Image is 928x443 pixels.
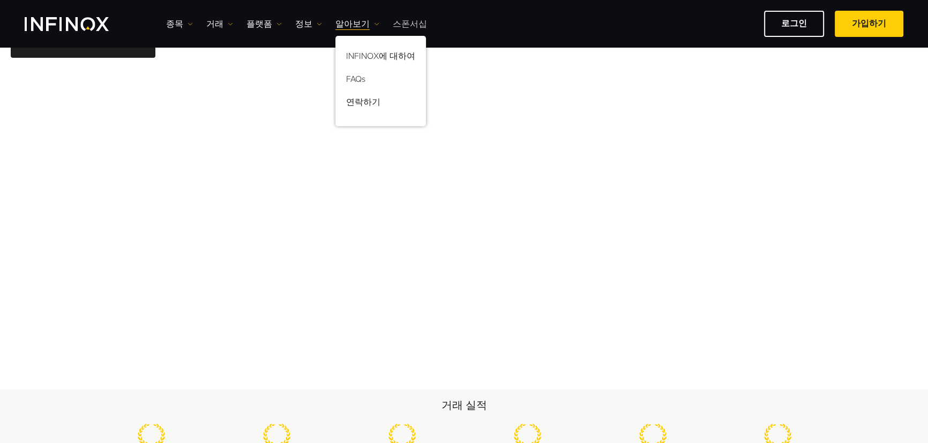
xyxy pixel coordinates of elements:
[166,18,193,30] a: 종목
[206,18,233,30] a: 거래
[764,11,824,37] a: 로그인
[393,18,427,30] a: 스폰서십
[335,47,426,70] a: INFINOX에 대하여
[335,18,379,30] a: 알아보기
[335,93,426,116] a: 연락하기
[335,70,426,93] a: FAQs
[246,18,282,30] a: 플랫폼
[25,17,134,31] a: INFINOX Logo
[295,18,322,30] a: 정보
[89,398,839,413] h2: 거래 실적
[835,11,903,37] a: 가입하기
